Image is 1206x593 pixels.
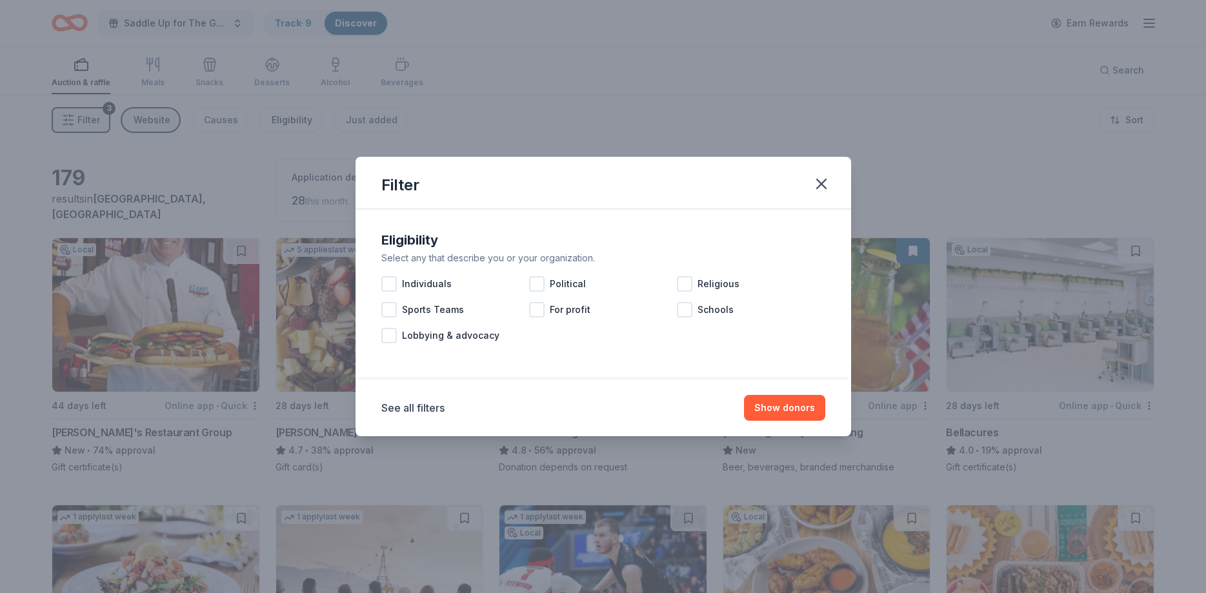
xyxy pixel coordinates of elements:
span: Religious [698,276,739,292]
div: Eligibility [381,230,825,250]
div: Select any that describe you or your organization. [381,250,825,266]
span: Lobbying & advocacy [402,328,499,343]
button: Show donors [744,395,825,421]
span: Individuals [402,276,452,292]
button: See all filters [381,400,445,416]
span: Schools [698,302,734,317]
span: Political [550,276,586,292]
div: Filter [381,175,419,196]
span: For profit [550,302,590,317]
span: Sports Teams [402,302,464,317]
